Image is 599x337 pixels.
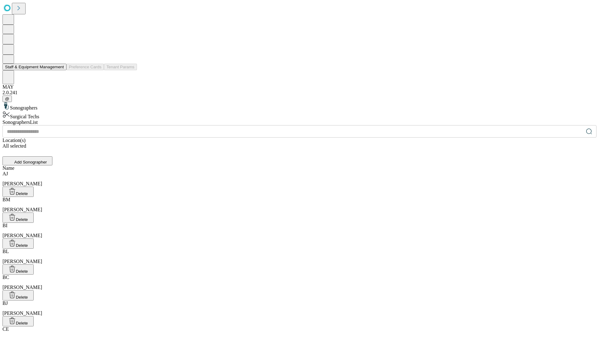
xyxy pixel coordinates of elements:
[2,165,597,171] div: Name
[2,249,597,264] div: [PERSON_NAME]
[2,156,52,165] button: Add Sonographer
[2,64,66,70] button: Staff & Equipment Management
[2,264,34,275] button: Delete
[2,249,9,254] span: BL
[2,223,7,228] span: BI
[2,275,9,280] span: BC
[2,102,597,111] div: Sonographers
[2,223,597,238] div: [PERSON_NAME]
[16,217,28,222] span: Delete
[2,84,597,90] div: MAY
[16,321,28,325] span: Delete
[2,95,12,102] button: @
[2,290,34,300] button: Delete
[2,143,597,149] div: All selected
[2,275,597,290] div: [PERSON_NAME]
[2,300,8,306] span: BJ
[2,111,597,120] div: Surgical Techs
[2,171,597,187] div: [PERSON_NAME]
[2,326,9,332] span: CE
[2,316,34,326] button: Delete
[16,269,28,274] span: Delete
[2,197,10,202] span: BM
[2,197,597,212] div: [PERSON_NAME]
[2,171,8,176] span: AJ
[16,243,28,248] span: Delete
[2,138,26,143] span: Location(s)
[2,300,597,316] div: [PERSON_NAME]
[16,295,28,300] span: Delete
[2,90,597,95] div: 2.0.241
[2,212,34,223] button: Delete
[14,160,47,164] span: Add Sonographer
[5,96,9,101] span: @
[2,238,34,249] button: Delete
[104,64,137,70] button: Tenant Params
[2,187,34,197] button: Delete
[2,120,597,125] div: Sonographers List
[66,64,104,70] button: Preference Cards
[16,191,28,196] span: Delete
